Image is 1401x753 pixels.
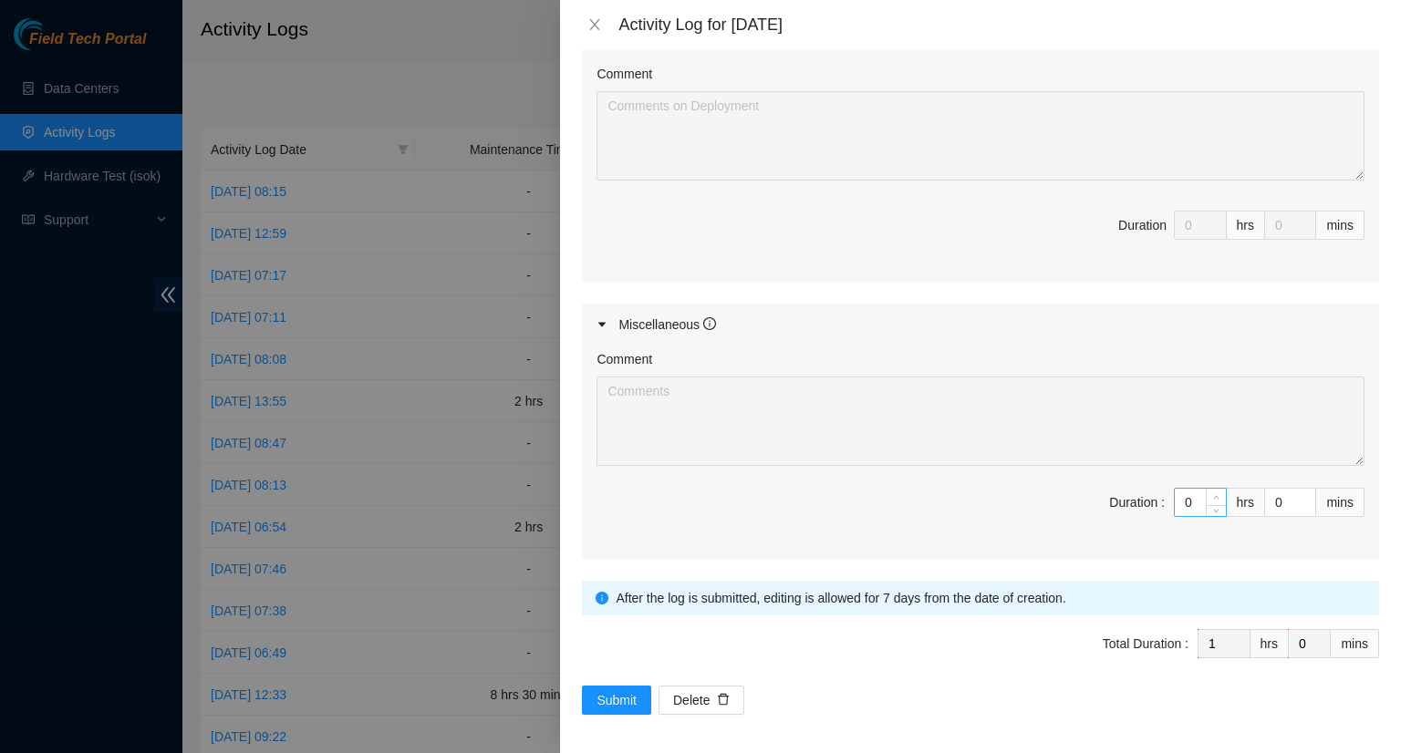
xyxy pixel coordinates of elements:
[1206,489,1226,505] span: Increase Value
[597,91,1365,181] textarea: Comment
[582,686,651,715] button: Submit
[1206,505,1226,516] span: Decrease Value
[582,16,607,34] button: Close
[618,15,1379,35] div: Activity Log for [DATE]
[596,592,608,604] span: info-circle
[703,317,716,330] span: info-circle
[1227,488,1265,517] div: hrs
[582,304,1379,346] div: Miscellaneous info-circle
[673,690,710,710] span: Delete
[659,686,744,715] button: Deletedelete
[1109,492,1165,512] div: Duration :
[1118,215,1167,235] div: Duration
[597,319,607,330] span: caret-right
[1316,211,1365,240] div: mins
[1316,488,1365,517] div: mins
[597,64,652,84] label: Comment
[616,588,1365,608] div: After the log is submitted, editing is allowed for 7 days from the date of creation.
[587,17,602,32] span: close
[1103,634,1188,654] div: Total Duration :
[1211,492,1222,503] span: up
[618,315,716,335] div: Miscellaneous
[597,349,652,369] label: Comment
[1211,505,1222,516] span: down
[1251,629,1289,658] div: hrs
[1227,211,1265,240] div: hrs
[597,376,1365,466] textarea: Comment
[597,690,637,710] span: Submit
[717,693,730,707] span: delete
[1331,629,1379,658] div: mins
